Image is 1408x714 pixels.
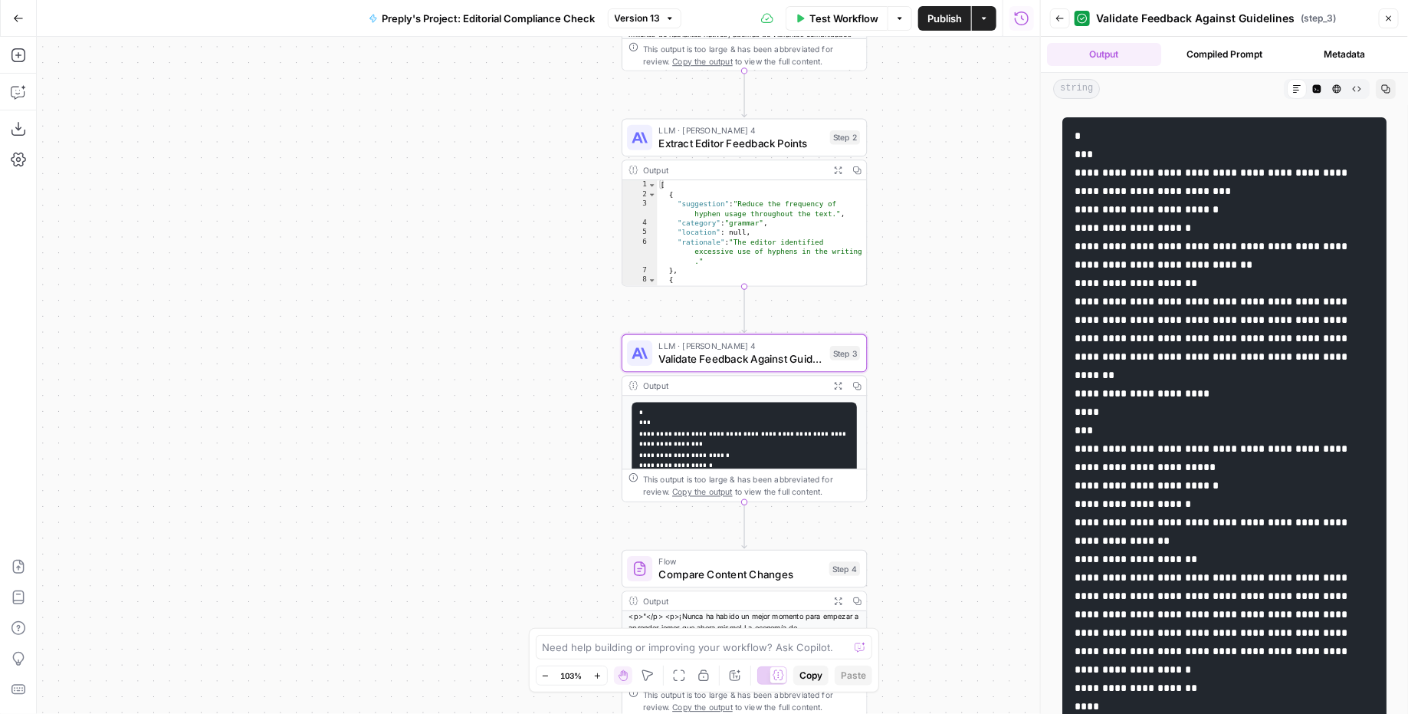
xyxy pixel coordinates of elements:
[615,12,661,25] span: Version 13
[1167,43,1282,66] button: Compiled Prompt
[622,219,657,228] div: 4
[648,275,656,285] span: Toggle code folding, rows 8 through 13
[793,666,829,686] button: Copy
[643,41,860,67] div: This output is too large & has been abbreviated for review. to view the full content.
[659,555,823,568] span: Flow
[359,6,605,31] button: Preply's Project: Editorial Compliance Check
[622,228,657,237] div: 5
[927,11,962,26] span: Publish
[672,56,733,65] span: Copy the output
[1053,79,1100,99] span: string
[809,11,878,26] span: Test Workflow
[622,285,657,304] div: 9
[659,135,824,151] span: Extract Editor Feedback Points
[622,119,867,287] div: LLM · [PERSON_NAME] 4Extract Editor Feedback PointsStep 2Output[ { "suggestion":"Reduce the frequ...
[622,238,657,266] div: 6
[561,670,583,682] span: 103%
[786,6,888,31] button: Test Workflow
[659,340,824,353] span: LLM · [PERSON_NAME] 4
[830,346,860,360] div: Step 3
[622,266,657,275] div: 7
[622,190,657,199] div: 2
[830,130,860,145] div: Step 2
[672,487,733,496] span: Copy the output
[643,689,860,714] div: This output is too large & has been abbreviated for review. to view the full content.
[659,350,824,367] span: Validate Feedback Against Guidelines
[841,669,866,683] span: Paste
[799,669,822,683] span: Copy
[622,199,657,219] div: 3
[622,275,657,285] div: 8
[382,11,596,26] span: Preply's Project: Editorial Compliance Check
[648,180,656,189] span: Toggle code folding, rows 1 through 20
[742,286,747,333] g: Edge from step_2 to step_3
[1288,43,1402,66] button: Metadata
[835,666,872,686] button: Paste
[672,702,733,712] span: Copy the output
[643,380,824,393] div: Output
[1047,43,1161,66] button: Output
[608,8,681,28] button: Version 13
[643,595,824,608] div: Output
[1301,12,1336,25] span: ( step_3 )
[643,473,860,498] div: This output is too large & has been abbreviated for review. to view the full content.
[742,502,747,548] g: Edge from step_3 to step_4
[918,6,971,31] button: Publish
[622,180,657,189] div: 1
[648,190,656,199] span: Toggle code folding, rows 2 through 7
[643,163,824,176] div: Output
[632,561,648,577] img: vrinnnclop0vshvmafd7ip1g7ohf
[829,561,860,576] div: Step 4
[742,71,747,117] g: Edge from step_1 to step_2
[1096,11,1295,26] span: Validate Feedback Against Guidelines
[659,567,823,583] span: Compare Content Changes
[659,124,824,137] span: LLM · [PERSON_NAME] 4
